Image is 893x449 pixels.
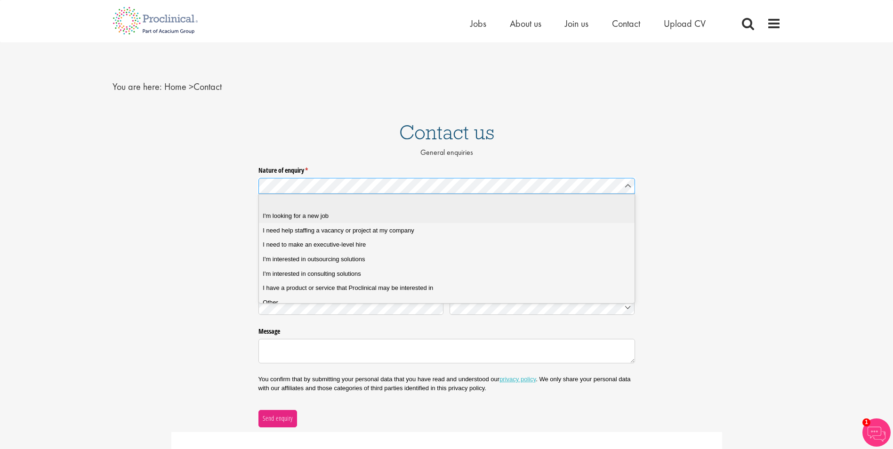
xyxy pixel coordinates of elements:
[565,17,588,30] a: Join us
[189,80,193,93] span: >
[258,162,635,175] label: Nature of enquiry
[263,284,433,292] span: I have a product or service that Proclinical may be interested in
[450,299,635,315] input: Country
[499,376,536,383] a: privacy policy
[263,298,278,307] span: Other
[862,418,870,426] span: 1
[664,17,706,30] a: Upload CV
[164,80,222,93] span: Contact
[258,410,297,427] button: Send enquiry
[258,375,635,392] p: You confirm that by submitting your personal data that you have read and understood our . We only...
[258,324,635,336] label: Message
[263,226,414,235] span: I need help staffing a vacancy or project at my company
[510,17,541,30] a: About us
[263,255,365,264] span: I'm interested in outsourcing solutions
[113,80,162,93] span: You are here:
[263,212,329,220] span: I'm looking for a new job
[263,270,361,278] span: I'm interested in consulting solutions
[258,299,444,315] input: State / Province / Region
[862,418,891,447] img: Chatbot
[470,17,486,30] a: Jobs
[263,241,366,249] span: I need to make an executive-level hire
[164,80,186,93] a: breadcrumb link to Home
[262,413,293,424] span: Send enquiry
[612,17,640,30] a: Contact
